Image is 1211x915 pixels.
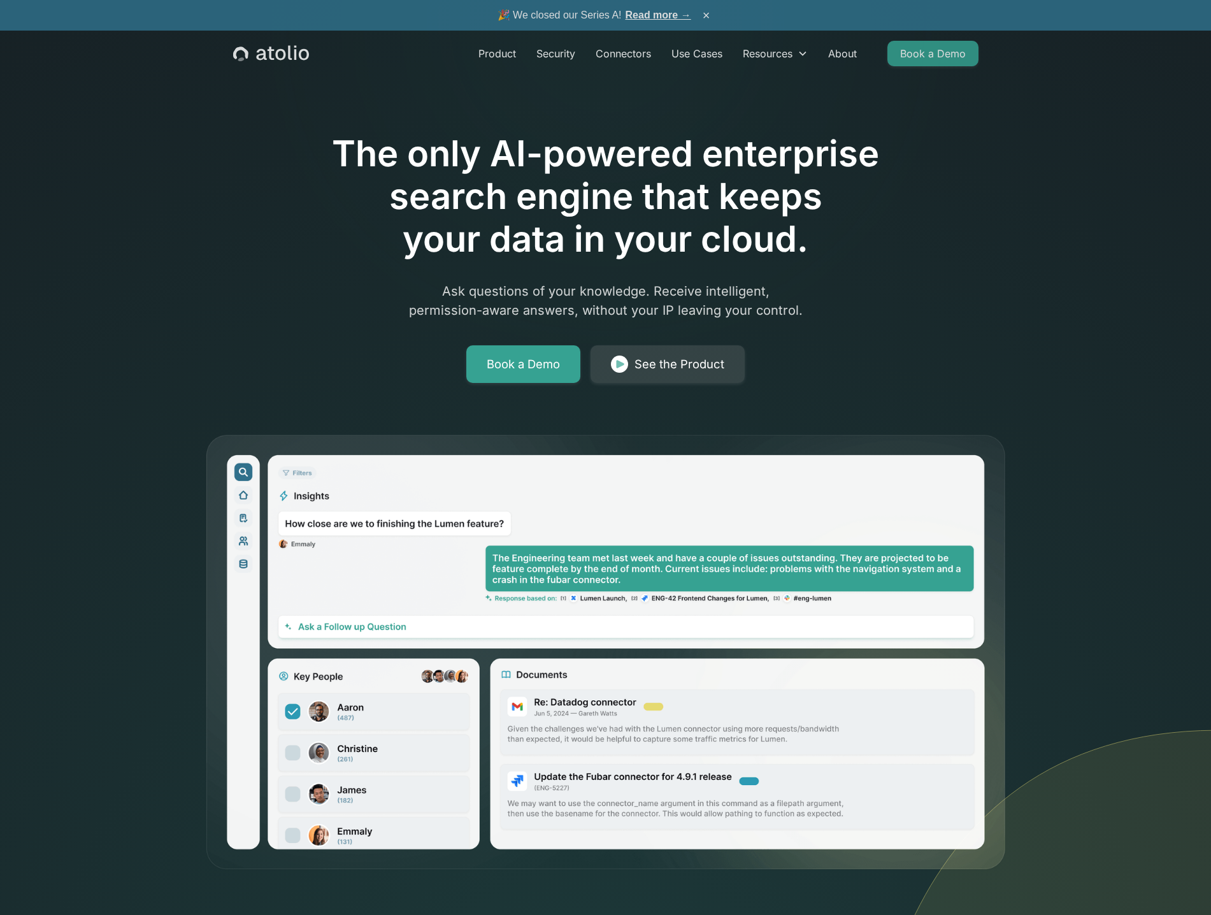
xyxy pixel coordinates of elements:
[887,41,978,66] a: Book a Demo
[626,10,691,20] a: Read more →
[468,41,526,66] a: Product
[233,45,309,62] a: home
[466,345,580,384] a: Book a Demo
[699,8,714,22] button: ×
[498,8,691,23] span: 🎉 We closed our Series A!
[634,356,724,373] div: See the Product
[361,282,850,320] p: Ask questions of your knowledge. Receive intelligent, permission-aware answers, without your IP l...
[818,41,867,66] a: About
[733,41,818,66] div: Resources
[743,46,792,61] div: Resources
[526,41,585,66] a: Security
[280,133,932,261] h1: The only AI-powered enterprise search engine that keeps your data in your cloud.
[585,41,661,66] a: Connectors
[661,41,733,66] a: Use Cases
[204,434,1007,872] img: hero-image
[591,345,745,384] a: See the Product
